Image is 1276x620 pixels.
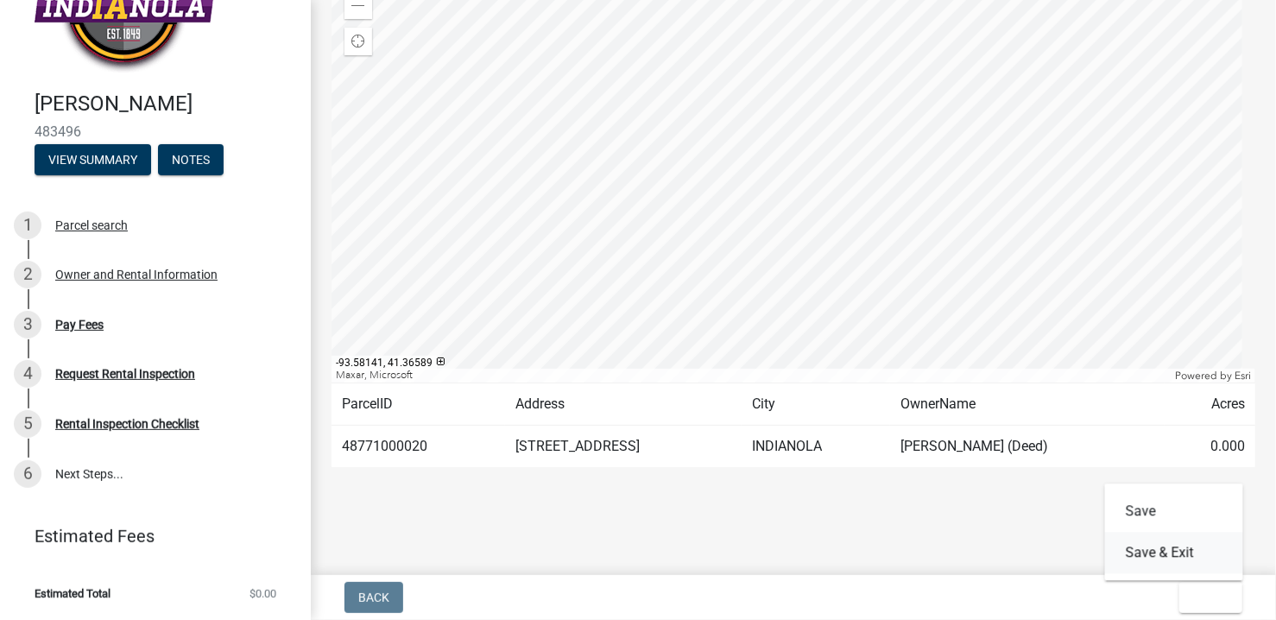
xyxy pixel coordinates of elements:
td: OwnerName [890,383,1165,426]
a: Estimated Fees [14,519,283,554]
div: 6 [14,460,41,488]
span: Back [358,591,389,604]
span: Estimated Total [35,588,111,599]
wm-modal-confirm: Summary [35,154,151,168]
div: Pay Fees [55,319,104,331]
div: 2 [14,261,41,288]
h4: [PERSON_NAME] [35,92,297,117]
div: Powered by [1171,369,1255,383]
div: Rental Inspection Checklist [55,418,199,430]
button: Notes [158,144,224,175]
button: Save & Exit [1105,532,1243,573]
div: Find my location [344,28,372,55]
span: 483496 [35,123,276,140]
button: View Summary [35,144,151,175]
td: ParcelID [332,383,505,426]
div: Exit [1105,484,1243,580]
div: 4 [14,360,41,388]
div: 5 [14,410,41,438]
div: Request Rental Inspection [55,368,195,380]
div: Maxar, Microsoft [332,369,1171,383]
span: $0.00 [250,588,276,599]
span: Exit [1193,591,1218,604]
button: Exit [1179,582,1242,613]
div: 3 [14,311,41,338]
td: INDIANOLA [742,426,890,468]
td: [STREET_ADDRESS] [505,426,742,468]
button: Back [344,582,403,613]
td: 0.000 [1165,426,1255,468]
td: [PERSON_NAME] (Deed) [890,426,1165,468]
div: 1 [14,212,41,239]
td: Acres [1165,383,1255,426]
button: Save [1105,490,1243,532]
a: Esri [1235,370,1251,382]
div: Parcel search [55,219,128,231]
td: City [742,383,890,426]
td: 48771000020 [332,426,505,468]
td: Address [505,383,742,426]
div: Owner and Rental Information [55,269,218,281]
wm-modal-confirm: Notes [158,154,224,168]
